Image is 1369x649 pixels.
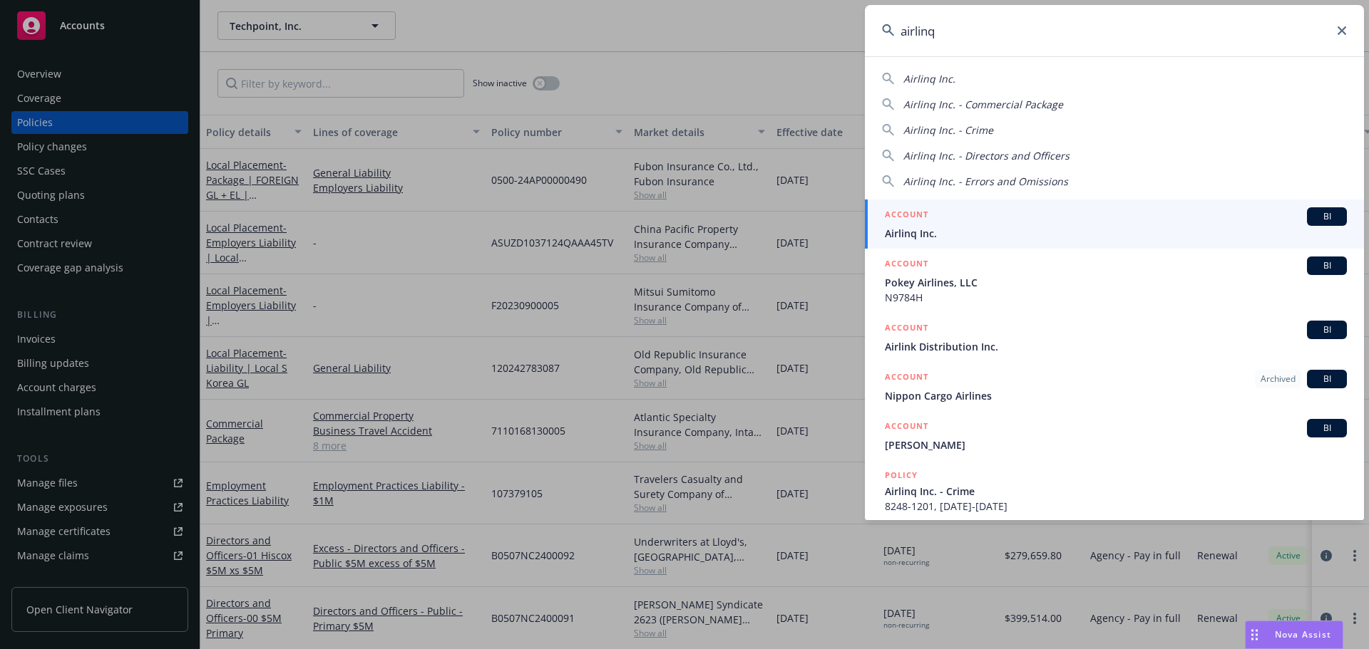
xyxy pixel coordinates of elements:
a: ACCOUNTArchivedBINippon Cargo Airlines [865,362,1364,411]
span: Airlink Distribution Inc. [885,339,1347,354]
span: [PERSON_NAME] [885,437,1347,452]
a: ACCOUNTBIAirlink Distribution Inc. [865,313,1364,362]
span: Airlinq Inc. - Crime [903,123,993,137]
span: Airlinq Inc. - Errors and Omissions [903,175,1068,188]
a: ACCOUNTBIAirlinq Inc. [865,199,1364,249]
span: BI [1313,259,1341,272]
span: BI [1313,373,1341,385]
h5: ACCOUNT [885,256,928,274]
h5: ACCOUNT [885,419,928,436]
a: POLICYAirlinq Inc. - Crime8248-1201, [DATE]-[DATE] [865,460,1364,521]
span: Nova Assist [1275,628,1331,640]
h5: ACCOUNT [885,370,928,387]
span: BI [1313,422,1341,435]
h5: ACCOUNT [885,207,928,224]
input: Search... [865,5,1364,56]
div: Drag to move [1246,621,1263,648]
a: ACCOUNTBI[PERSON_NAME] [865,411,1364,460]
a: ACCOUNTBIPokey Airlines, LLCN9784H [865,249,1364,313]
span: N9784H [885,290,1347,305]
h5: ACCOUNT [885,321,928,338]
h5: POLICY [885,468,918,482]
span: Airlinq Inc. [885,226,1347,241]
span: Archived [1261,373,1296,385]
span: 8248-1201, [DATE]-[DATE] [885,499,1347,514]
span: Nippon Cargo Airlines [885,388,1347,403]
span: BI [1313,210,1341,223]
span: BI [1313,323,1341,336]
span: Pokey Airlines, LLC [885,275,1347,290]
span: Airlinq Inc. - Directors and Officers [903,149,1070,162]
button: Nova Assist [1245,621,1343,649]
span: Airlinq Inc. [903,72,955,85]
span: Airlinq Inc. - Crime [885,484,1347,499]
span: Airlinq Inc. - Commercial Package [903,98,1063,111]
